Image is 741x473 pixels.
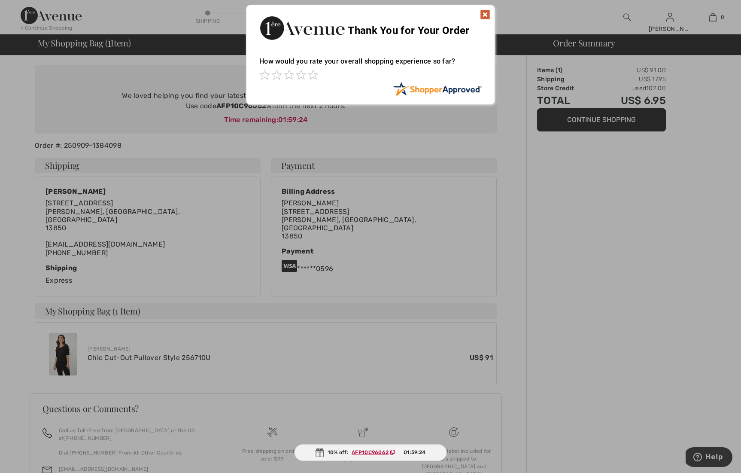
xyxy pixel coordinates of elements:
img: x [480,9,490,20]
div: 10% off: [295,444,447,461]
div: How would you rate your overall shopping experience so far? [259,49,482,82]
span: 01:59:24 [404,449,425,456]
ins: AFP10C96062 [352,449,389,455]
span: Thank You for Your Order [348,24,469,37]
img: Gift.svg [316,448,324,457]
img: Thank You for Your Order [259,14,345,43]
span: Help [20,6,37,14]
